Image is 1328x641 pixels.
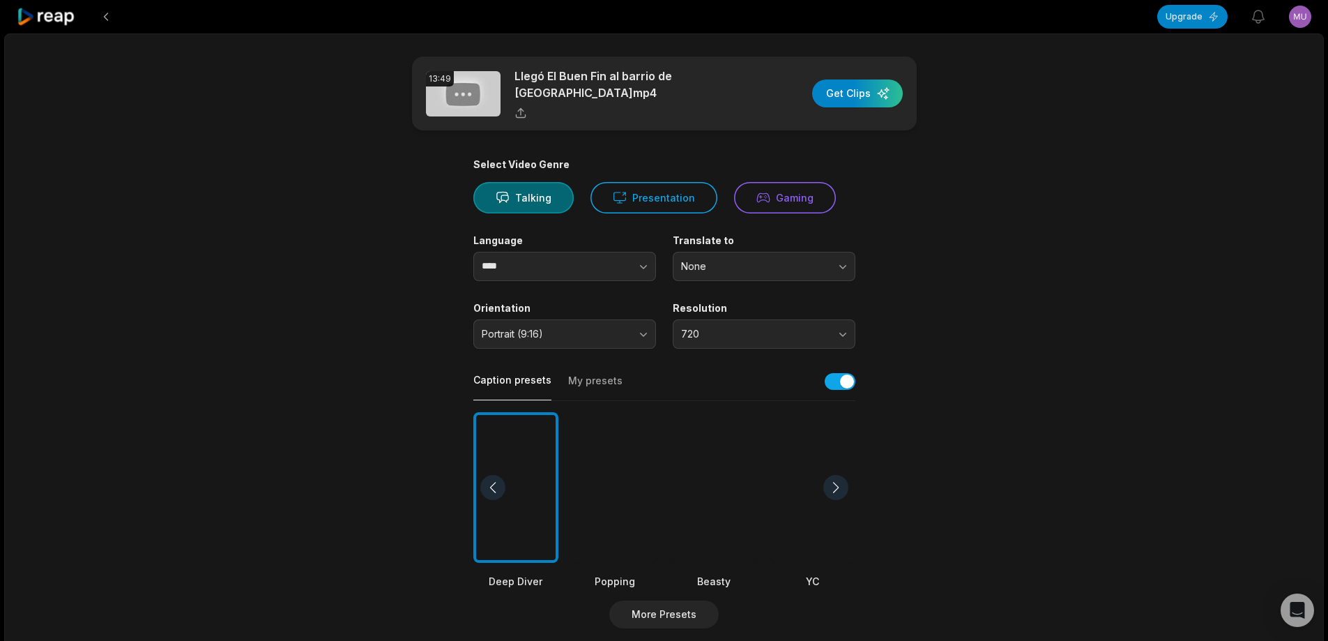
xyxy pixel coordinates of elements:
label: Resolution [673,302,855,315]
button: Presentation [590,182,717,213]
span: None [681,260,827,273]
div: Popping [572,574,657,589]
div: Beasty [671,574,756,589]
button: Upgrade [1157,5,1228,29]
button: 720 [673,319,855,349]
button: Talking [473,182,574,213]
button: My presets [568,374,623,400]
button: Caption presets [473,373,551,400]
p: Llegó El Buen Fin al barrio de [GEOGRAPHIC_DATA]mp4 [514,68,755,101]
label: Translate to [673,234,855,247]
button: More Presets [609,601,719,628]
div: 13:49 [426,71,454,86]
button: Get Clips [812,80,903,107]
div: Deep Diver [473,574,558,589]
label: Orientation [473,302,656,315]
button: Gaming [734,182,836,213]
span: Portrait (9:16) [482,328,628,340]
span: 720 [681,328,827,340]
div: Select Video Genre [473,158,855,171]
div: YC [770,574,855,589]
label: Language [473,234,656,247]
div: Open Intercom Messenger [1281,594,1314,627]
button: Portrait (9:16) [473,319,656,349]
button: None [673,252,855,281]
